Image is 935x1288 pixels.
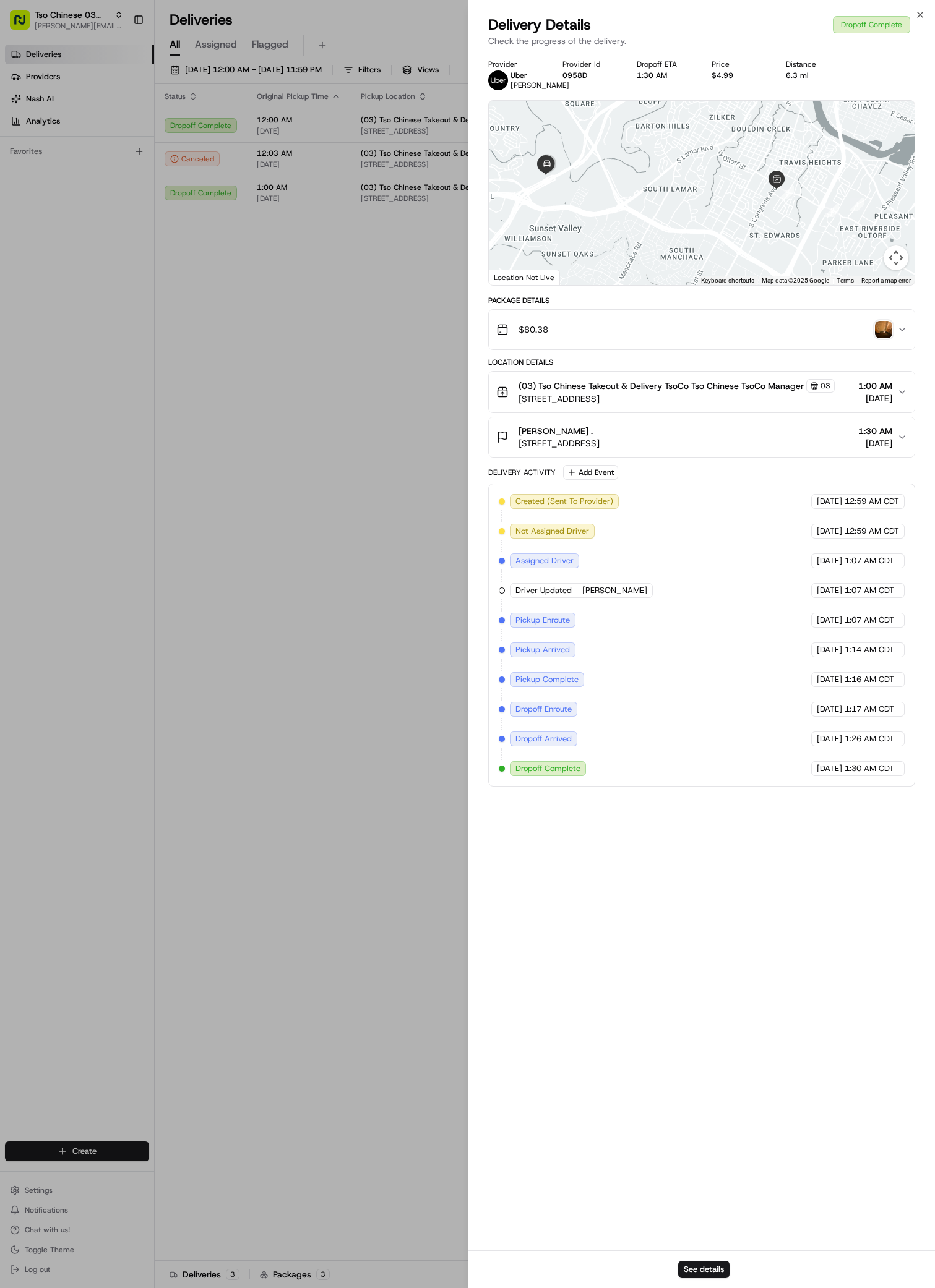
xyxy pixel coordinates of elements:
a: 💻API Documentation [100,271,204,294]
button: (03) Tso Chinese Takeout & Delivery TsoCo Tso Chinese TsoCo Manager03[STREET_ADDRESS]1:00 AM[DATE] [489,372,915,412]
button: Keyboard shortcuts [701,276,754,285]
img: 8571987876998_91fb9ceb93ad5c398215_72.jpg [26,118,48,140]
div: Package Details [488,296,916,305]
img: Wisdom Oko [12,213,32,237]
span: 03 [821,381,830,391]
span: [DATE] [172,192,197,202]
span: [STREET_ADDRESS] [519,393,835,405]
span: Dropoff Arrived [515,733,572,744]
span: [DATE] [817,555,842,566]
div: 1:30 AM [637,70,691,80]
span: [DATE] [817,526,842,537]
span: 1:17 AM CDT [845,704,894,715]
span: Pylon [123,307,150,316]
span: Wisdom [PERSON_NAME] [38,225,132,235]
div: Dropoff ETA [637,59,691,69]
span: $80.38 [519,323,548,336]
button: [PERSON_NAME] .[STREET_ADDRESS]1:30 AM[DATE] [489,417,915,457]
div: 💻 [105,278,114,288]
span: [DATE] [817,644,842,655]
div: $4.99 [712,70,766,80]
img: uber-new-logo.jpeg [488,70,508,90]
span: Pickup Enroute [515,615,570,626]
button: Map camera controls [884,245,908,270]
span: [PERSON_NAME] [511,80,569,90]
span: 1:00 AM [858,380,892,392]
a: Powered byPylon [87,306,150,316]
div: 6.3 mi [786,70,840,80]
span: 1:30 AM CDT [845,763,894,774]
span: • [165,192,170,202]
img: photo_proof_of_delivery image [875,321,892,338]
span: 1:07 AM CDT [845,585,894,596]
span: 12:59 AM CDT [845,526,899,537]
div: 2 [825,203,839,217]
div: Price [712,59,766,69]
img: Google [492,269,533,285]
div: Start new chat [56,118,203,130]
button: Start new chat [210,122,225,137]
span: Not Assigned Driver [515,526,589,537]
span: [DATE] [817,763,842,774]
span: (03) Tso Chinese Takeout & Delivery TsoCo Tso Chinese TsoCo Manager [519,380,804,392]
span: [DATE] [817,496,842,507]
div: Location Details [488,357,916,367]
a: Terms (opens in new tab) [837,277,854,284]
span: [STREET_ADDRESS] [519,437,600,450]
span: Delivery Details [488,15,591,35]
p: Check the progress of the delivery. [488,35,916,47]
img: Antonia (Store Manager) [12,180,32,200]
span: [PERSON_NAME] [582,585,647,596]
button: See all [192,158,225,173]
button: 0958D [562,70,587,80]
span: [DATE] [141,225,166,235]
img: 1736555255976-a54dd68f-1ca7-489b-9aae-adbdc363a1c4 [12,118,35,140]
span: Assigned Driver [515,555,574,566]
span: [DATE] [858,437,892,450]
a: 📗Knowledge Base [7,271,100,294]
div: 📗 [12,278,22,288]
span: [DATE] [817,733,842,744]
span: Pickup Complete [515,674,579,685]
div: Location Not Live [489,270,560,285]
span: Dropoff Enroute [515,704,572,715]
div: 1 [850,198,864,211]
div: Provider [488,59,543,69]
div: Delivery Activity [488,467,556,477]
button: See details [678,1261,730,1278]
span: 1:07 AM CDT [845,615,894,626]
img: Nash [12,12,37,37]
span: Map data ©2025 Google [762,277,829,284]
span: [DATE] [858,392,892,404]
div: We're available if you need us! [56,130,170,140]
input: Clear [32,80,204,93]
span: Driver Updated [515,585,572,596]
span: Knowledge Base [25,276,95,289]
span: [DATE] [817,615,842,626]
span: Created (Sent To Provider) [515,496,613,507]
span: API Documentation [117,276,199,289]
span: 1:07 AM CDT [845,555,894,566]
a: Report a map error [861,277,911,284]
span: 1:16 AM CDT [845,674,894,685]
span: [DATE] [817,585,842,596]
span: [DATE] [817,674,842,685]
span: • [134,225,139,235]
div: Past conversations [12,161,83,171]
img: 1736555255976-a54dd68f-1ca7-489b-9aae-adbdc363a1c4 [25,226,35,236]
button: $80.38photo_proof_of_delivery image [489,310,915,349]
span: Uber [511,70,527,80]
p: Welcome 👋 [12,49,225,69]
a: Open this area in Google Maps (opens a new window) [492,269,533,285]
span: 1:26 AM CDT [845,733,894,744]
span: 12:59 AM CDT [845,496,899,507]
span: Pickup Arrived [515,644,570,655]
div: 3 [780,186,794,199]
span: 1:30 AM [858,425,892,437]
div: Provider Id [562,59,617,69]
button: Add Event [563,465,618,480]
span: [DATE] [817,704,842,715]
span: Dropoff Complete [515,763,580,774]
span: [PERSON_NAME] (Store Manager) [38,192,163,202]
